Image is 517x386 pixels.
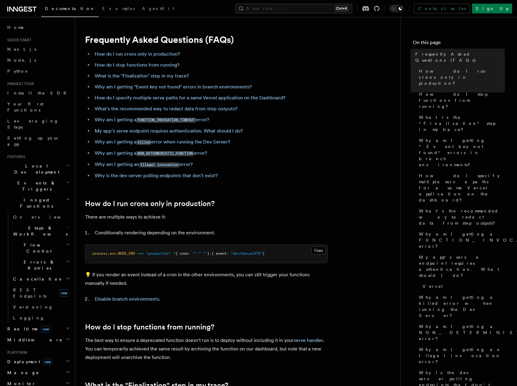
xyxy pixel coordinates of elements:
[417,89,505,112] a: How do I stop functions from running?
[423,283,444,289] span: Vercel
[417,229,505,252] a: Why am I getting a FUNCTION_INVOCATION_TIMEOUT error?
[417,344,505,367] a: Why am I getting an Illegal invocation error?
[95,161,193,167] a: Why am I getting anIllegal invocationerror?
[13,215,76,219] span: Overview
[95,150,207,156] a: Why am I getting aNON_DETERMINISTIC_FUNCTIONerror?
[11,284,71,302] a: REST Endpointsnew
[417,135,505,170] a: Why am I getting “Event key not found" errors in branch environments?
[5,326,51,332] span: Realtime
[414,4,470,13] a: Contact sales
[95,139,230,145] a: Why am I getting akillederror when running the Dev Server?
[138,2,178,16] a: AgentKit
[294,337,323,343] a: serve handler
[5,367,71,378] button: Manage
[231,251,263,256] span: "dev/manualXYZ"
[136,140,151,145] code: killed
[11,259,66,271] span: Errors & Retries
[420,281,505,292] a: Vercel
[419,91,505,109] span: How do I stop functions from running?
[5,98,71,115] a: Your first Functions
[95,62,179,68] a: How do I stop functions from running?
[11,257,71,274] button: Errors & Retries
[5,154,25,159] span: Features
[417,292,505,321] a: Why am I getting a killed error when running the Dev Server?
[419,294,505,319] span: Why am I getting a killed error when running the Dev Server?
[5,370,39,376] span: Manage
[11,302,71,312] a: Versioning
[207,251,209,256] span: }
[7,119,59,129] span: Leveraging Steps
[419,137,505,168] span: Why am I getting “Event key not found" errors in branch environments?
[417,170,505,205] a: How do I specify multiple serve paths for a same Vercel application on the dashboard?
[139,162,179,167] code: Illegal invocation
[226,251,229,256] span: :
[419,346,505,365] span: Why am I getting an Illegal invocation error?
[11,240,71,257] button: Flow Control
[5,55,71,66] a: Node.js
[13,305,53,309] span: Versioning
[7,24,24,30] span: Home
[95,128,243,134] a: My app's serve endpoint requires authentication. What should I do?
[107,251,110,256] span: .
[209,251,212,256] span: :
[11,212,71,222] a: Overview
[95,117,209,122] a: Why am I getting aFUNCTION_INVOCATION_TIMEOUTerror?
[5,38,31,43] span: Quick start
[11,225,68,237] span: Steps & Workflows
[7,102,43,112] span: Your first Functions
[137,251,144,256] span: ===
[93,295,328,303] li: .
[417,205,505,229] a: What's the recommended way to redact data from step outputs?
[419,114,505,133] span: What is the "Finalization" step in my trace?
[263,251,265,256] span: }
[41,2,99,17] a: Documentation
[146,251,171,256] span: "production"
[5,133,71,150] a: Setting up your app
[11,222,71,240] button: Steps & Workflows
[5,22,71,33] a: Home
[59,289,69,297] span: new
[7,47,36,52] span: Next.js
[5,334,71,345] button: Middleware
[5,163,66,175] span: Local Development
[236,4,352,13] button: Search...Ctrl+K
[93,229,328,237] li: Conditionally rendering depending on the environment.
[95,84,252,90] a: Why am I getting “Event key not found" errors in branch environments?
[116,251,118,256] span: .
[95,173,218,178] a: Why is the dev server polling endpoints that don't exist?
[13,315,45,320] span: Logging
[419,208,505,226] span: What's the recommended way to redact data from step outputs?
[95,51,180,57] a: How do I run crons only in production?
[175,251,188,256] span: { cron
[136,118,196,123] code: FUNCTION_INVOCATION_TIMEOUT
[335,5,349,12] kbd: Ctrl+K
[85,213,328,221] p: There are multiple ways to achieve it:
[85,271,328,288] p: 💡 If you render an event instead of a cron in the other environments, you can still trigger your ...
[5,195,71,212] button: Inngest Functions
[5,66,71,77] a: Python
[95,296,159,302] a: Disable branch environments
[85,34,328,45] h1: Frequently Asked Questions (FAQs)
[85,336,328,362] p: The best way to ensure a deprecated function doesn't run is to deploy without including it in you...
[5,88,71,98] a: Install the SDK
[85,199,215,208] a: How do I run crons only in production?
[413,39,505,49] h4: On this page
[311,246,326,254] button: Copy
[95,106,237,112] a: What's the recommended way to redact data from step outputs?
[389,5,404,12] button: Toggle dark mode
[7,136,60,146] span: Setting up your app
[5,177,71,195] button: Events & Triggers
[93,251,107,256] span: process
[7,91,70,95] span: Install the SDK
[472,4,512,13] a: Sign Up
[5,44,71,55] a: Next.js
[99,2,138,16] a: Examples
[118,251,135,256] span: NODE_ENV
[5,323,71,334] button: Realtimenew
[5,359,53,365] span: Deployment
[95,95,285,101] a: How do I specify multiple serve paths for a same Vercel application on the Dashboard?
[5,356,71,367] button: Deploymentnew
[11,242,66,254] span: Flow Control
[41,326,51,333] span: new
[419,173,505,203] span: How do I specify multiple serve paths for a same Vercel application on the dashboard?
